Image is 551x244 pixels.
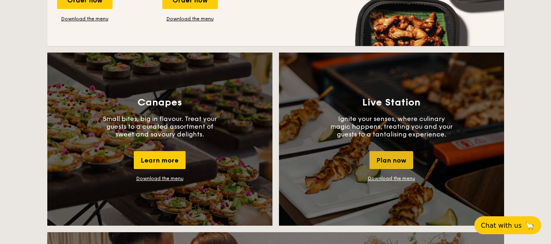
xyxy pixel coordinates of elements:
span: Chat with us [481,222,522,229]
p: Ignite your senses, where culinary magic happens, treating you and your guests to a tantalising e... [330,115,453,138]
button: Chat with us🦙 [474,216,541,234]
a: Download the menu [57,15,113,22]
h3: Live Station [362,97,420,108]
div: Learn more [134,151,186,169]
a: Download the menu [136,176,184,181]
a: Download the menu [162,15,218,22]
a: Download the menu [368,176,415,181]
p: Small bites, big in flavour. Treat your guests to a curated assortment of sweet and savoury delig... [99,115,221,138]
span: 🦙 [525,221,535,230]
div: Plan now [370,151,413,169]
h3: Canapes [137,97,182,108]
